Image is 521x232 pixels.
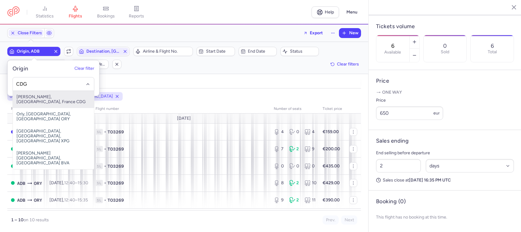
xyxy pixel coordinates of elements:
[16,81,91,88] input: -searchbox
[376,178,514,183] p: Sales close at
[197,47,235,56] button: Start date
[376,23,514,30] h4: Tickets volume
[323,163,340,169] strong: €435.00
[376,210,514,225] p: This flight has no booking at this time.
[177,116,191,121] span: [DATE]
[341,215,357,225] button: Next
[270,104,319,114] th: number of seats
[323,129,339,134] strong: €159.00
[49,197,88,203] span: [DATE],
[91,6,121,19] a: bookings
[433,110,440,116] span: eur
[289,180,300,186] div: 2
[310,31,323,35] span: Export
[376,137,409,144] h4: Sales ending
[289,197,300,203] div: 2
[376,89,514,95] p: One way
[376,198,406,205] h4: Booking (0)
[274,180,284,186] div: 8
[491,43,494,49] p: 6
[96,197,103,203] span: 1L
[349,31,358,36] span: New
[96,180,103,186] span: 1L
[274,129,284,135] div: 4
[11,147,15,151] span: OPEN
[274,197,284,203] div: 9
[319,104,346,114] th: Ticket price
[206,49,233,54] span: Start date
[305,197,315,203] div: 11
[107,163,124,169] span: TO3269
[104,146,106,152] span: •
[323,146,340,152] strong: €200.00
[107,129,124,135] span: TO3269
[289,163,300,169] div: 0
[74,66,94,71] button: Clear filter
[337,62,359,66] span: Clear filters
[96,163,103,169] span: 1L
[248,49,275,54] span: End date
[64,197,75,203] time: 12:40
[64,180,88,185] span: –
[305,146,315,152] div: 9
[7,104,46,114] th: route
[104,180,106,186] span: •
[376,107,443,120] input: ---
[305,180,315,186] div: 10
[7,47,60,56] button: Origin, ADB
[13,125,94,147] span: [GEOGRAPHIC_DATA], [GEOGRAPHIC_DATA], [GEOGRAPHIC_DATA] XPG
[143,49,191,54] span: Airline & Flight No.
[17,49,51,54] span: Origin, ADB
[274,146,284,152] div: 7
[290,49,317,54] span: Status
[49,180,88,185] span: [DATE],
[86,49,121,54] span: Destination, [GEOGRAPHIC_DATA]
[77,47,130,56] button: Destination, [GEOGRAPHIC_DATA]
[24,217,49,223] span: on 10 results
[97,13,115,19] span: bookings
[289,129,300,135] div: 0
[107,146,124,152] span: TO3269
[376,149,514,157] p: End selling before departure
[305,129,315,135] div: 4
[280,47,319,56] button: Status
[69,13,82,19] span: flights
[384,50,401,55] label: Available
[323,180,340,185] strong: €429.00
[17,197,25,204] span: ADB
[312,6,339,18] a: Help
[96,146,103,152] span: 1L
[13,108,94,125] span: Orly, [GEOGRAPHIC_DATA], [GEOGRAPHIC_DATA] ORY
[104,129,106,135] span: •
[34,197,42,204] span: ORY
[18,31,42,36] span: Close Filters
[96,129,103,135] span: 1L
[323,215,339,225] button: Prev.
[107,180,124,186] span: TO3269
[10,93,31,99] span: origin: ADB
[376,77,514,84] h4: Price
[239,47,277,56] button: End date
[107,197,124,203] span: TO3269
[274,163,284,169] div: 0
[13,91,94,108] span: [PERSON_NAME], [GEOGRAPHIC_DATA], France CDG
[92,104,270,114] th: Flight number
[339,28,361,38] button: New
[104,163,106,169] span: •
[60,6,91,19] a: flights
[133,47,193,56] button: Airline & Flight No.
[376,97,443,104] label: Price
[305,163,315,169] div: 0
[328,60,361,69] button: Clear filters
[8,28,44,38] button: Close Filters
[64,180,75,185] time: 12:40
[325,10,334,14] span: Help
[104,197,106,203] span: •
[11,217,24,223] strong: 1 – 10
[17,180,25,187] span: ADB
[343,6,361,18] button: Menu
[13,147,94,169] span: [PERSON_NAME][GEOGRAPHIC_DATA], [GEOGRAPHIC_DATA] BVA
[78,197,88,203] time: 15:35
[121,6,152,19] a: reports
[409,178,451,183] strong: [DATE] 16:35 PM UTC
